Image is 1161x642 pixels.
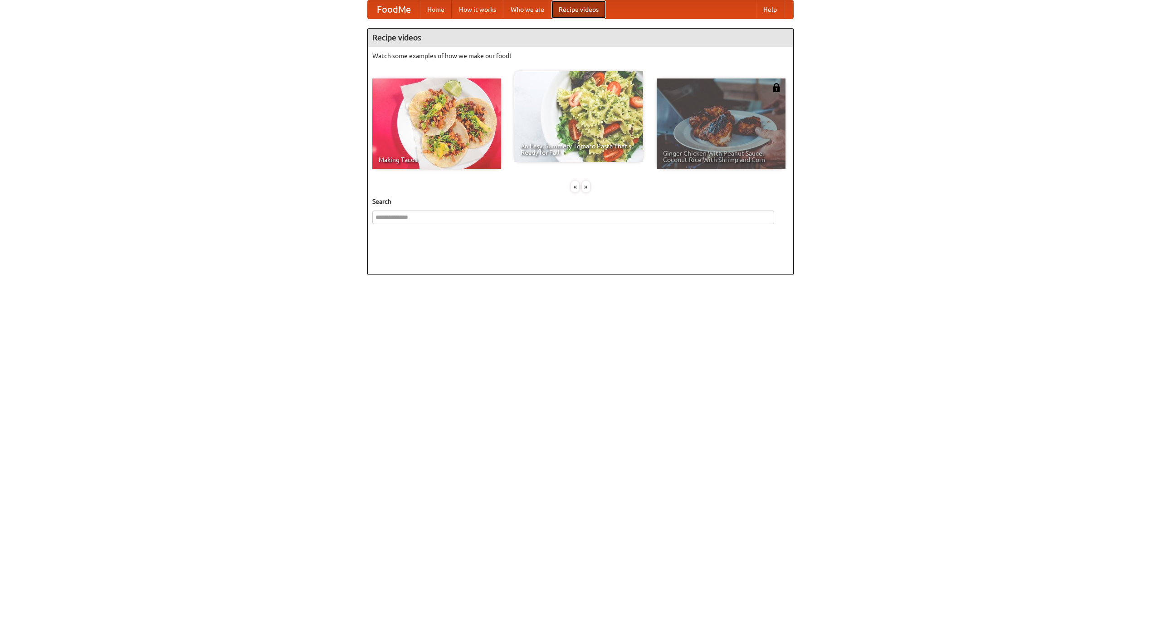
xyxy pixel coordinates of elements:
span: Making Tacos [379,157,495,163]
a: Help [756,0,784,19]
a: An Easy, Summery Tomato Pasta That's Ready for Fall [514,71,643,162]
a: Making Tacos [372,78,501,169]
a: How it works [452,0,503,19]
a: FoodMe [368,0,420,19]
img: 483408.png [772,83,781,92]
a: Home [420,0,452,19]
p: Watch some examples of how we make our food! [372,51,789,60]
div: » [582,181,590,192]
a: Recipe videos [551,0,606,19]
span: An Easy, Summery Tomato Pasta That's Ready for Fall [521,143,637,156]
a: Who we are [503,0,551,19]
div: « [571,181,579,192]
h5: Search [372,197,789,206]
h4: Recipe videos [368,29,793,47]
